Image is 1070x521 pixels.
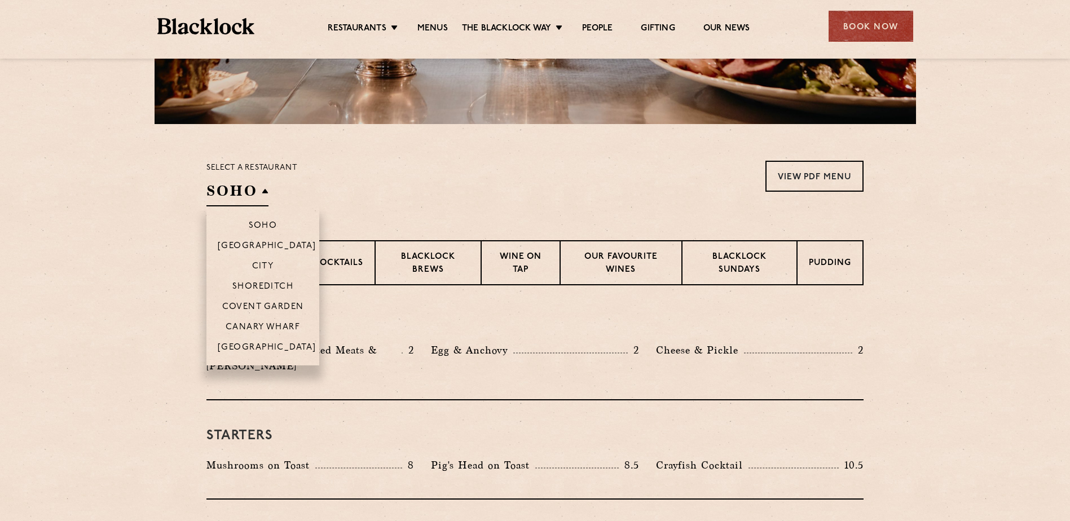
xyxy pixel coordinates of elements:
p: [GEOGRAPHIC_DATA] [218,343,316,354]
p: 2 [403,343,414,357]
p: Egg & Anchovy [431,342,513,358]
a: Restaurants [328,23,386,36]
p: City [252,262,274,273]
p: 10.5 [839,458,864,473]
p: Covent Garden [222,302,304,314]
p: Soho [249,221,278,232]
h2: SOHO [206,181,268,206]
p: 2 [628,343,639,357]
p: Blacklock Brews [387,251,469,277]
a: The Blacklock Way [462,23,551,36]
img: BL_Textured_Logo-footer-cropped.svg [157,18,255,34]
p: Blacklock Sundays [694,251,785,277]
p: Shoreditch [232,282,294,293]
p: Cocktails [313,257,363,271]
p: 8 [402,458,414,473]
p: Mushrooms on Toast [206,457,315,473]
p: Pig's Head on Toast [431,457,535,473]
a: View PDF Menu [765,161,864,192]
h3: Pre Chop Bites [206,314,864,328]
p: Select a restaurant [206,161,297,175]
p: Cheese & Pickle [656,342,744,358]
a: Menus [417,23,448,36]
a: People [582,23,613,36]
p: Crayfish Cocktail [656,457,748,473]
p: Wine on Tap [493,251,548,277]
p: Canary Wharf [226,323,300,334]
h3: Starters [206,429,864,443]
a: Our News [703,23,750,36]
p: Our favourite wines [572,251,670,277]
p: Pudding [809,257,851,271]
p: 8.5 [619,458,639,473]
p: [GEOGRAPHIC_DATA] [218,241,316,253]
div: Book Now [829,11,913,42]
p: 2 [852,343,864,357]
a: Gifting [641,23,675,36]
